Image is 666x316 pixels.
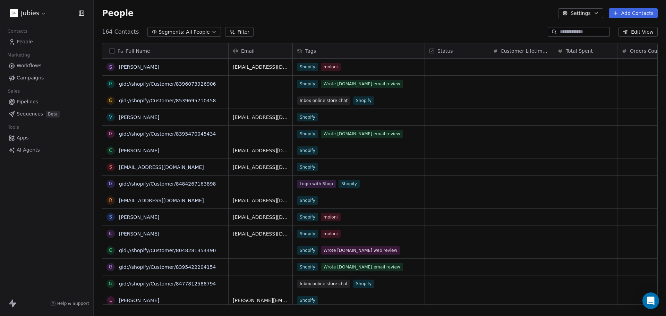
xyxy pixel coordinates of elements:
[6,132,88,144] a: Apps
[297,113,318,121] span: Shopify
[297,96,350,105] span: Inbox online store chat
[233,197,288,204] span: [EMAIL_ADDRESS][DOMAIN_NAME]
[10,9,18,17] img: Logo%20Jubies.png
[119,198,204,203] a: [EMAIL_ADDRESS][DOMAIN_NAME]
[126,48,150,54] span: Full Name
[109,180,113,187] div: g
[6,72,88,84] a: Campaigns
[297,296,318,305] span: Shopify
[109,80,113,87] div: g
[5,50,33,60] span: Marketing
[321,213,341,221] span: moloni
[109,113,112,121] div: V
[119,298,159,303] a: [PERSON_NAME]
[425,43,489,58] div: Status
[353,96,374,105] span: Shopify
[6,60,88,71] a: Workflows
[353,280,374,288] span: Shopify
[553,43,617,58] div: Total Spent
[109,197,112,204] div: r
[501,48,549,54] span: Customer Lifetime Value
[119,148,159,153] a: [PERSON_NAME]
[5,86,23,96] span: Sales
[109,297,112,304] div: L
[119,114,159,120] a: [PERSON_NAME]
[17,74,44,82] span: Campaigns
[119,131,216,137] a: gid://shopify/Customer/8395470045434
[119,231,159,237] a: [PERSON_NAME]
[109,230,112,237] div: C
[46,111,60,118] span: Beta
[109,97,113,104] div: g
[321,130,403,138] span: Wrote [DOMAIN_NAME] email review
[229,43,292,58] div: Email
[630,48,662,54] span: Orders Count
[297,230,318,238] span: Shopify
[293,43,425,58] div: Tags
[186,28,210,36] span: All People
[109,247,113,254] div: g
[109,63,112,71] div: S
[297,280,350,288] span: Inbox online store chat
[609,8,658,18] button: Add Contacts
[17,146,40,154] span: AI Agents
[558,8,603,18] button: Settings
[109,147,112,154] div: C
[437,48,453,54] span: Status
[109,213,112,221] div: S
[339,180,360,188] span: Shopify
[6,36,88,48] a: People
[489,43,553,58] div: Customer Lifetime Value
[321,63,341,71] span: moloni
[321,246,400,255] span: Wrote [DOMAIN_NAME] web review
[119,81,216,87] a: gid://shopify/Customer/8396073926906
[233,230,288,237] span: [EMAIL_ADDRESS][DOMAIN_NAME]
[119,98,216,103] a: gid://shopify/Customer/8539695710458
[297,196,318,205] span: Shopify
[618,27,658,37] button: Edit View
[119,248,216,253] a: gid://shopify/Customer/8048281354490
[566,48,593,54] span: Total Spent
[297,80,318,88] span: Shopify
[241,48,255,54] span: Email
[17,38,33,45] span: People
[6,108,88,120] a: SequencesBeta
[233,147,288,154] span: [EMAIL_ADDRESS][DOMAIN_NAME]
[119,214,159,220] a: [PERSON_NAME]
[305,48,316,54] span: Tags
[17,110,43,118] span: Sequences
[119,281,216,287] a: gid://shopify/Customer/8477812588794
[21,9,39,18] span: Jubies
[159,28,185,36] span: Segments:
[297,246,318,255] span: Shopify
[6,96,88,108] a: Pipelines
[119,264,216,270] a: gid://shopify/Customer/8395422204154
[642,292,659,309] div: Open Intercom Messenger
[297,213,318,221] span: Shopify
[5,122,22,133] span: Tools
[233,63,288,70] span: [EMAIL_ADDRESS][DOMAIN_NAME]
[119,64,159,70] a: [PERSON_NAME]
[321,230,341,238] span: moloni
[102,43,228,58] div: Full Name
[102,8,134,18] span: People
[109,280,113,287] div: g
[321,263,403,271] span: Wrote [DOMAIN_NAME] email review
[109,130,113,137] div: g
[17,134,29,142] span: Apps
[233,164,288,171] span: [EMAIL_ADDRESS][DOMAIN_NAME]
[233,297,288,304] span: [PERSON_NAME][EMAIL_ADDRESS][PERSON_NAME][PERSON_NAME][DOMAIN_NAME]
[17,62,42,69] span: Workflows
[233,214,288,221] span: [EMAIL_ADDRESS][DOMAIN_NAME]
[321,80,403,88] span: Wrote [DOMAIN_NAME] email review
[17,98,38,105] span: Pipelines
[119,164,204,170] a: [EMAIL_ADDRESS][DOMAIN_NAME]
[109,163,112,171] div: s
[6,144,88,156] a: AI Agents
[233,114,288,121] span: [EMAIL_ADDRESS][DOMAIN_NAME]
[297,180,336,188] span: Login with Shop
[297,163,318,171] span: Shopify
[57,301,89,306] span: Help & Support
[119,181,216,187] a: gid://shopify/Customer/8484267163898
[50,301,89,306] a: Help & Support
